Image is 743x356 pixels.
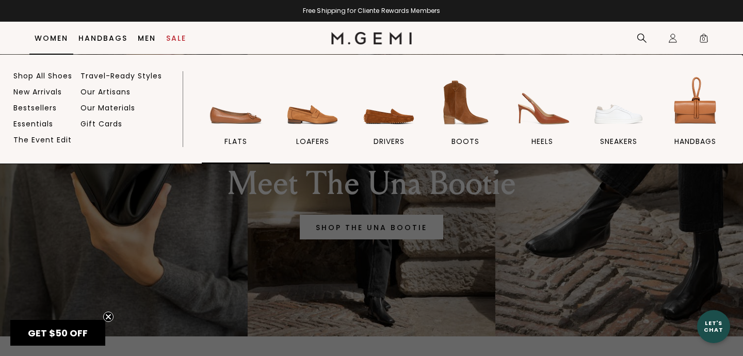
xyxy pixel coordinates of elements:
[13,87,62,96] a: New Arrivals
[590,74,648,132] img: sneakers
[661,74,730,164] a: handbags
[278,74,346,164] a: loafers
[10,320,105,346] div: GET $50 OFFClose teaser
[138,34,156,42] a: Men
[431,74,499,164] a: BOOTS
[28,327,88,339] span: GET $50 OFF
[296,137,329,146] span: loafers
[80,87,131,96] a: Our Artisans
[331,32,412,44] img: M.Gemi
[207,74,265,132] img: flats
[13,119,53,128] a: Essentials
[13,103,57,112] a: Bestsellers
[224,137,247,146] span: flats
[451,137,479,146] span: BOOTS
[360,74,418,132] img: drivers
[80,119,122,128] a: Gift Cards
[355,74,423,164] a: drivers
[35,34,68,42] a: Women
[697,320,730,333] div: Let's Chat
[284,74,342,132] img: loafers
[508,74,576,164] a: heels
[374,137,405,146] span: drivers
[166,34,186,42] a: Sale
[667,74,724,132] img: handbags
[13,135,72,144] a: The Event Edit
[531,137,553,146] span: heels
[585,74,653,164] a: sneakers
[513,74,571,132] img: heels
[103,312,114,322] button: Close teaser
[80,103,135,112] a: Our Materials
[699,35,709,45] span: 0
[13,71,72,80] a: Shop All Shoes
[78,34,127,42] a: Handbags
[202,74,270,164] a: flats
[437,74,494,132] img: BOOTS
[600,137,637,146] span: sneakers
[80,71,162,80] a: Travel-Ready Styles
[674,137,716,146] span: handbags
